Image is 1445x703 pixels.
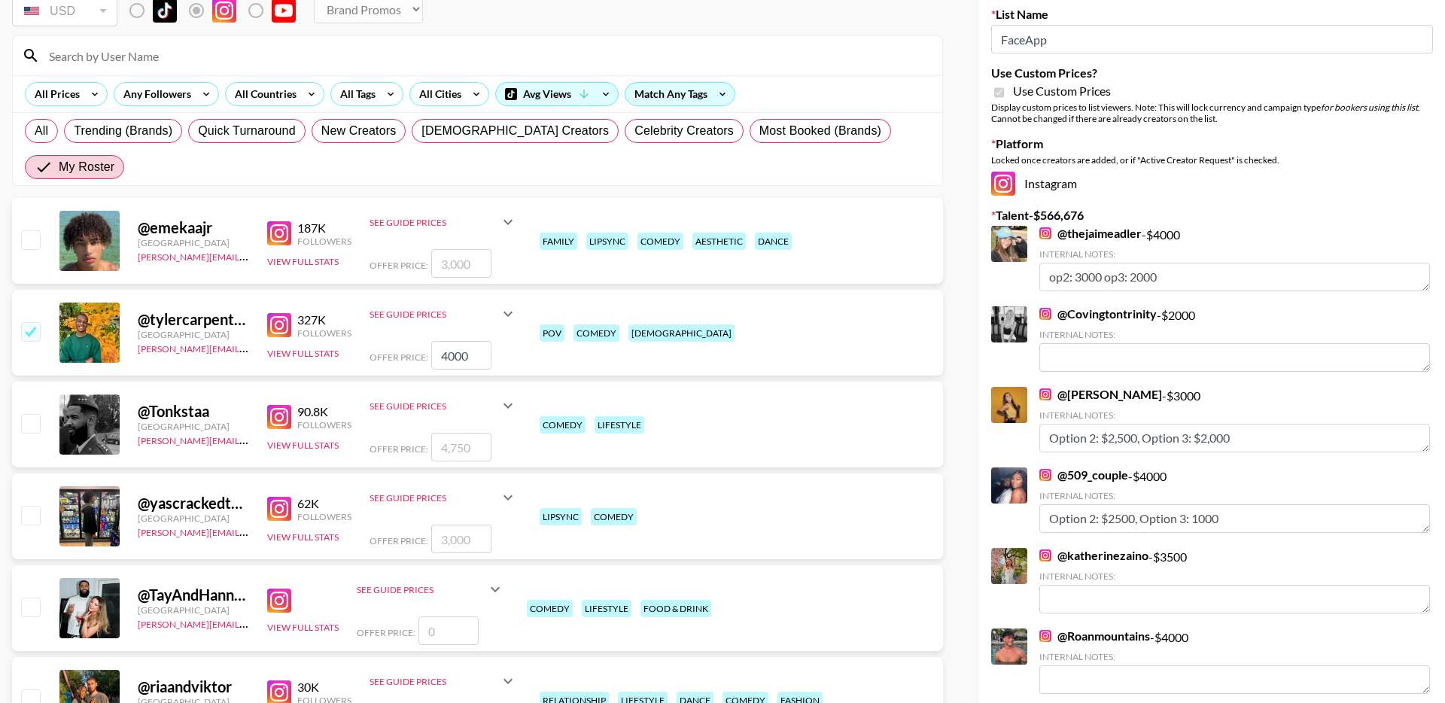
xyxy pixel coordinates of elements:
[138,494,249,513] div: @ yascrackedthat
[586,233,628,250] div: lipsync
[370,296,517,332] div: See Guide Prices
[1013,84,1111,99] span: Use Custom Prices
[991,208,1433,223] label: Talent - $ 566,676
[297,221,351,236] div: 187K
[1039,248,1430,260] div: Internal Notes:
[634,122,734,140] span: Celebrity Creators
[138,586,249,604] div: @ TayAndHannahh
[297,680,351,695] div: 30K
[991,136,1433,151] label: Platform
[991,102,1433,124] div: Display custom prices to list viewers. Note: This will lock currency and campaign type . Cannot b...
[370,309,499,320] div: See Guide Prices
[138,604,249,616] div: [GEOGRAPHIC_DATA]
[138,432,360,446] a: [PERSON_NAME][EMAIL_ADDRESS][DOMAIN_NAME]
[1321,102,1418,113] em: for bookers using this list
[692,233,746,250] div: aesthetic
[1039,651,1430,662] div: Internal Notes:
[267,497,291,521] img: Instagram
[267,440,339,451] button: View Full Stats
[1039,424,1430,452] textarea: Option 2: $2,500, Option 3: $2,000
[410,83,464,105] div: All Cities
[1039,388,1051,400] img: Instagram
[370,217,499,228] div: See Guide Prices
[114,83,194,105] div: Any Followers
[755,233,792,250] div: dance
[138,402,249,421] div: @ Tonkstaa
[496,83,618,105] div: Avg Views
[582,600,631,617] div: lifestyle
[297,312,351,327] div: 327K
[297,496,351,511] div: 62K
[1039,226,1430,291] div: - $ 4000
[418,616,479,645] input: 0
[637,233,683,250] div: comedy
[138,616,360,630] a: [PERSON_NAME][EMAIL_ADDRESS][DOMAIN_NAME]
[431,341,491,370] input: 4,000
[35,122,48,140] span: All
[267,348,339,359] button: View Full Stats
[1039,329,1430,340] div: Internal Notes:
[431,525,491,553] input: 3,000
[138,237,249,248] div: [GEOGRAPHIC_DATA]
[1039,308,1051,320] img: Instagram
[625,83,735,105] div: Match Any Tags
[370,663,517,699] div: See Guide Prices
[138,421,249,432] div: [GEOGRAPHIC_DATA]
[267,589,291,613] img: Instagram
[540,508,582,525] div: lipsync
[370,535,428,546] span: Offer Price:
[297,419,351,431] div: Followers
[198,122,296,140] span: Quick Turnaround
[226,83,300,105] div: All Countries
[40,44,933,68] input: Search by User Name
[59,158,114,176] span: My Roster
[267,531,339,543] button: View Full Stats
[1039,467,1430,533] div: - $ 4000
[1039,469,1051,481] img: Instagram
[1039,571,1430,582] div: Internal Notes:
[370,676,499,687] div: See Guide Prices
[74,122,172,140] span: Trending (Brands)
[297,511,351,522] div: Followers
[370,443,428,455] span: Offer Price:
[595,416,644,434] div: lifestyle
[1039,387,1162,402] a: @[PERSON_NAME]
[1039,227,1051,239] img: Instagram
[297,404,351,419] div: 90.8K
[321,122,397,140] span: New Creators
[991,172,1433,196] div: Instagram
[357,627,415,638] span: Offer Price:
[540,416,586,434] div: comedy
[331,83,379,105] div: All Tags
[370,260,428,271] span: Offer Price:
[297,236,351,247] div: Followers
[138,218,249,237] div: @ emekaajr
[138,513,249,524] div: [GEOGRAPHIC_DATA]
[267,622,339,633] button: View Full Stats
[267,405,291,429] img: Instagram
[1039,548,1148,563] a: @katherinezaino
[431,433,491,461] input: 4,750
[573,324,619,342] div: comedy
[1039,630,1051,642] img: Instagram
[540,324,564,342] div: pov
[138,340,360,355] a: [PERSON_NAME][EMAIL_ADDRESS][DOMAIN_NAME]
[1039,306,1157,321] a: @Covingtontrinity
[640,600,711,617] div: food & drink
[1039,226,1142,241] a: @thejaimeadler
[1039,549,1051,561] img: Instagram
[26,83,83,105] div: All Prices
[267,256,339,267] button: View Full Stats
[527,600,573,617] div: comedy
[267,313,291,337] img: Instagram
[370,351,428,363] span: Offer Price:
[1039,628,1430,694] div: - $ 4000
[370,388,517,424] div: See Guide Prices
[297,327,351,339] div: Followers
[138,310,249,329] div: @ tylercarpenteer
[138,677,249,696] div: @ riaandviktor
[591,508,637,525] div: comedy
[370,400,499,412] div: See Guide Prices
[991,172,1015,196] img: Instagram
[138,329,249,340] div: [GEOGRAPHIC_DATA]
